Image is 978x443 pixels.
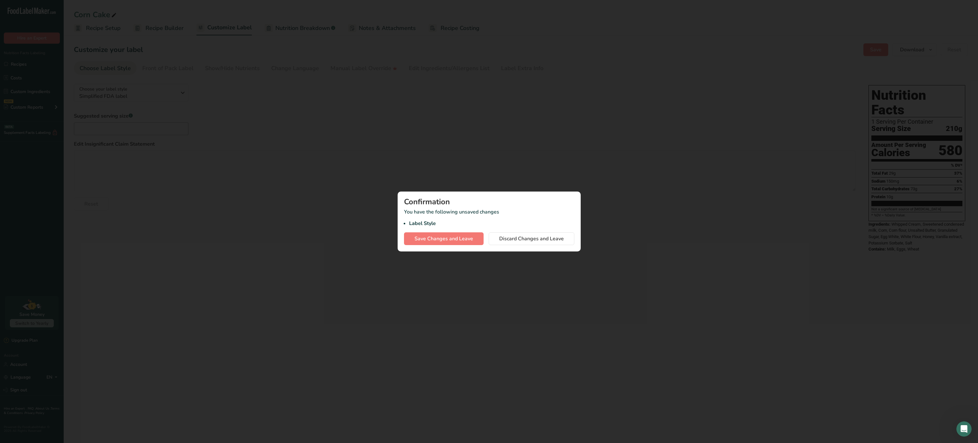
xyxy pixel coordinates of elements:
span: Save Changes and Leave [415,235,473,243]
iframe: Intercom live chat [956,421,972,437]
button: Discard Changes and Leave [489,232,574,245]
div: Confirmation [404,198,574,206]
p: You have the following unsaved changes [404,208,574,227]
button: Save Changes and Leave [404,232,484,245]
span: Discard Changes and Leave [499,235,564,243]
li: Label Style [409,220,574,227]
